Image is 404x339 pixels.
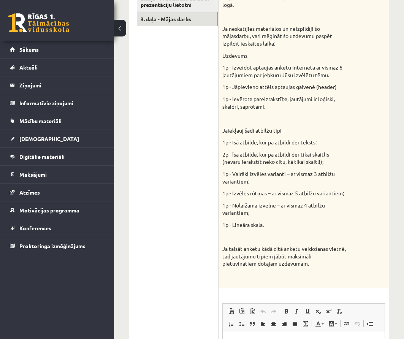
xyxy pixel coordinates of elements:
span: Sākums [19,46,39,53]
p: 1p - Izvēles rūtiņas – ar vismaz 5 atbilžu variantiem; [222,190,347,197]
span: Aktuāli [19,64,38,71]
a: Aktuāli [10,59,105,76]
a: Atkārtot (vadīšanas taustiņš+Y) [268,306,279,316]
a: Pasvītrojums (vadīšanas taustiņš+U) [302,306,313,316]
span: Digitālie materiāli [19,153,65,160]
span: Proktoringa izmēģinājums [19,242,86,249]
legend: Maksājumi [19,166,105,183]
a: [DEMOGRAPHIC_DATA] [10,130,105,147]
p: 1p - Vairāki izvēles varianti – ar vismaz 3 atbilžu variantiem; [222,170,347,185]
body: Bagātinātā teksta redaktors, wiswyg-editor-user-answer-47025003213520 [8,8,154,16]
a: Ielīmēt (vadīšanas taustiņš+V) [226,306,236,316]
p: 1p - Jāpievieno attēls aptaujas galvenē (header) [222,83,347,91]
a: Ievietot/noņemt sarakstu ar aizzīmēm [236,319,247,329]
legend: Informatīvie ziņojumi [19,94,105,112]
a: Izlīdzināt pa labi [279,319,290,329]
a: Centrēti [268,319,279,329]
a: Atsaistīt [352,319,363,329]
a: Apakšraksts [313,306,323,316]
a: Atzīmes [10,184,105,201]
legend: Ziņojumi [19,76,105,94]
a: Saite (vadīšanas taustiņš+K) [341,319,352,329]
span: Mācību materiāli [19,117,62,124]
a: Noņemt stilus [334,306,345,316]
p: 1p - Īsā atbilde, kur pa atbildi der teksts; [222,139,347,146]
p: Ja neskatījies materiālos un neizpildīji šo mājasdarbu, vari mēģināt šo uzdevumu paspēt izpildīt ... [222,25,347,48]
a: Ievietot no Worda [247,306,258,316]
span: Konferences [19,225,51,231]
p: 1p - Ievērota pareizrakstība, jautājumi ir loģiski, skaidri, saprotami. [222,95,347,110]
a: Motivācijas programma [10,201,105,219]
p: 2p - Īsā atbilde, kur pa atbildi der tikai skaitlis (nevaru ierakstīt neko citu, kā tikai skaitli); [222,151,347,166]
a: Ievietot kā vienkāršu tekstu (vadīšanas taustiņš+pārslēgšanas taustiņš+V) [236,306,247,316]
p: Jāiekļauj šādi atbilžu tipi – [222,127,347,135]
a: Konferences [10,219,105,237]
p: Ja taisāt anketu kādā citā anketu veidošanas vietnē, tad jautājumu tipiem jābūt maksimāli pietuvi... [222,245,347,268]
a: Teksta krāsa [313,319,326,329]
a: Ziņojumi [10,76,105,94]
a: Sākums [10,41,105,58]
a: Slīpraksts (vadīšanas taustiņš+I) [292,306,302,316]
a: Augšraksts [323,306,334,316]
span: [DEMOGRAPHIC_DATA] [19,135,79,142]
a: 3. daļa - Mājas darbs [137,12,218,26]
a: Ievietot lapas pārtraukumu drukai [364,319,375,329]
a: Ievietot/noņemt numurētu sarakstu [226,319,236,329]
a: Atcelt (vadīšanas taustiņš+Z) [258,306,268,316]
a: Math [300,319,311,329]
p: 1p - Izveidot aptaujas anketu internetā ar vismaz 6 jautājumiem par jebkuru Jūsu izvēlētu tēmu. [222,64,347,79]
a: Fona krāsa [326,319,339,329]
a: Mācību materiāli [10,112,105,130]
span: Atzīmes [19,189,40,196]
p: 1p - Nolaižamā izvēlne – ar vismaz 4 atbilžu variantiem; [222,202,347,217]
p: Uzdevums - [222,52,347,60]
a: Bloka citāts [247,319,258,329]
a: Izlīdzināt pa kreisi [258,319,268,329]
span: Motivācijas programma [19,207,79,214]
a: Treknraksts (vadīšanas taustiņš+B) [281,306,292,316]
p: 1p - Lineāra skala. [222,221,347,229]
a: Izlīdzināt malas [290,319,300,329]
a: Digitālie materiāli [10,148,105,165]
a: Rīgas 1. Tālmācības vidusskola [8,13,69,32]
a: Proktoringa izmēģinājums [10,237,105,255]
a: Informatīvie ziņojumi [10,94,105,112]
a: Maksājumi [10,166,105,183]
